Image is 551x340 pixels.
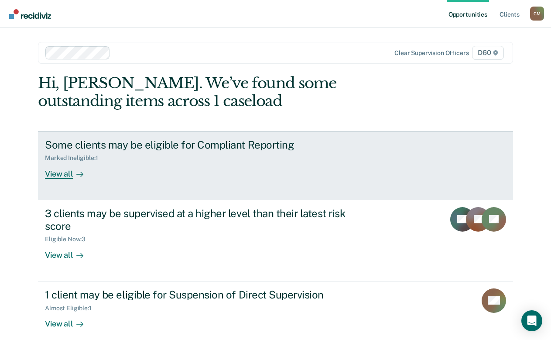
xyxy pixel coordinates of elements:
div: Marked Ineligible : 1 [45,154,105,162]
div: Open Intercom Messenger [521,310,542,331]
div: 3 clients may be supervised at a higher level than their latest risk score [45,207,351,232]
img: Recidiviz [9,9,51,19]
div: View all [45,243,94,260]
div: View all [45,312,94,329]
button: Profile dropdown button [530,7,544,21]
span: D60 [472,46,503,60]
div: Hi, [PERSON_NAME]. We’ve found some outstanding items across 1 caseload [38,74,418,110]
div: 1 client may be eligible for Suspension of Direct Supervision [45,288,351,301]
div: Almost Eligible : 1 [45,305,99,312]
div: View all [45,162,94,179]
div: Clear supervision officers [394,49,469,57]
a: Some clients may be eligible for Compliant ReportingMarked Ineligible:1View all [38,131,513,200]
div: Eligible Now : 3 [45,236,92,243]
div: Some clients may be eligible for Compliant Reporting [45,139,351,151]
div: C M [530,7,544,21]
a: 3 clients may be supervised at a higher level than their latest risk scoreEligible Now:3View all [38,200,513,281]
